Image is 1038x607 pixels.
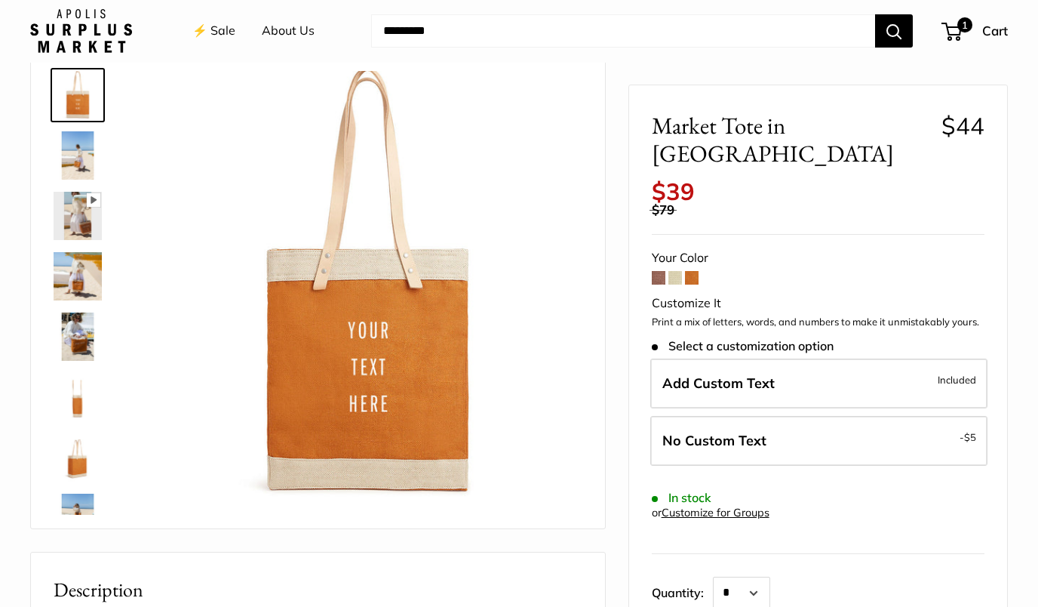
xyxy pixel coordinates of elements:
[650,359,987,409] label: Add Custom Text
[875,15,913,48] button: Search
[982,23,1008,39] span: Cart
[54,495,102,543] img: Market Tote in Cognac
[54,576,582,605] h2: Description
[54,253,102,301] img: Market Tote in Cognac
[652,491,711,506] span: In stock
[51,431,105,485] a: Market Tote in Cognac
[152,72,582,503] img: Market Tote in Cognac
[54,313,102,362] img: Market Tote in Cognac
[54,434,102,482] img: Market Tote in Cognac
[371,15,875,48] input: Search...
[51,250,105,304] a: Market Tote in Cognac
[964,432,976,444] span: $5
[51,491,105,546] a: Market Tote in Cognac
[54,193,102,241] img: Market Tote in Cognac
[262,20,315,43] a: About Us
[51,69,105,123] a: Market Tote in Cognac
[941,112,984,141] span: $44
[51,310,105,365] a: Market Tote in Cognac
[30,10,132,54] img: Apolis: Surplus Market
[652,177,695,207] span: $39
[192,20,235,43] a: ⚡️ Sale
[54,132,102,180] img: Market Tote in Cognac
[652,504,769,524] div: or
[650,417,987,467] label: Leave Blank
[943,20,1008,44] a: 1 Cart
[51,189,105,244] a: Market Tote in Cognac
[938,371,976,390] span: Included
[54,374,102,422] img: Market Tote in Cognac
[51,129,105,183] a: Market Tote in Cognac
[960,429,976,447] span: -
[652,248,984,270] div: Your Color
[51,371,105,425] a: Market Tote in Cognac
[652,340,834,354] span: Select a customization option
[652,293,984,316] div: Customize It
[652,316,984,331] p: Print a mix of letters, words, and numbers to make it unmistakably yours.
[662,507,769,520] a: Customize for Groups
[652,112,930,168] span: Market Tote in [GEOGRAPHIC_DATA]
[957,18,972,33] span: 1
[662,433,766,450] span: No Custom Text
[662,375,775,393] span: Add Custom Text
[54,72,102,120] img: Market Tote in Cognac
[652,202,674,218] span: $79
